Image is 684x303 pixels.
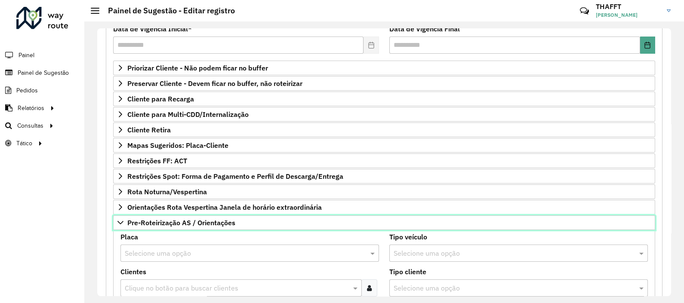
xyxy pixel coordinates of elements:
[127,64,268,71] span: Priorizar Cliente - Não podem ficar no buffer
[18,68,69,77] span: Painel de Sugestão
[596,11,660,19] span: [PERSON_NAME]
[120,232,138,242] label: Placa
[113,76,655,91] a: Preservar Cliente - Devem ficar no buffer, não roteirizar
[18,104,44,113] span: Relatórios
[16,86,38,95] span: Pedidos
[127,157,187,164] span: Restrições FF: ACT
[16,139,32,148] span: Tático
[127,219,235,226] span: Pre-Roteirização AS / Orientações
[113,138,655,153] a: Mapas Sugeridos: Placa-Cliente
[113,92,655,106] a: Cliente para Recarga
[17,121,43,130] span: Consultas
[113,107,655,122] a: Cliente para Multi-CDD/Internalização
[127,80,302,87] span: Preservar Cliente - Devem ficar no buffer, não roteirizar
[113,169,655,184] a: Restrições Spot: Forma de Pagamento e Perfil de Descarga/Entrega
[575,2,594,20] a: Contato Rápido
[389,232,427,242] label: Tipo veículo
[18,51,34,60] span: Painel
[113,153,655,168] a: Restrições FF: ACT
[127,95,194,102] span: Cliente para Recarga
[113,184,655,199] a: Rota Noturna/Vespertina
[113,24,192,34] label: Data de Vigência Inicial
[389,24,460,34] label: Data de Vigência Final
[113,215,655,230] a: Pre-Roteirização AS / Orientações
[99,6,235,15] h2: Painel de Sugestão - Editar registro
[127,173,343,180] span: Restrições Spot: Forma de Pagamento e Perfil de Descarga/Entrega
[127,126,171,133] span: Cliente Retira
[113,200,655,214] a: Orientações Rota Vespertina Janela de horário extraordinária
[120,266,146,277] label: Clientes
[113,61,655,75] a: Priorizar Cliente - Não podem ficar no buffer
[389,266,426,277] label: Tipo cliente
[127,142,228,149] span: Mapas Sugeridos: Placa-Cliente
[596,3,660,11] h3: THAFFT
[640,37,655,54] button: Choose Date
[127,111,249,118] span: Cliente para Multi-CDD/Internalização
[127,188,207,195] span: Rota Noturna/Vespertina
[113,122,655,137] a: Cliente Retira
[127,204,322,211] span: Orientações Rota Vespertina Janela de horário extraordinária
